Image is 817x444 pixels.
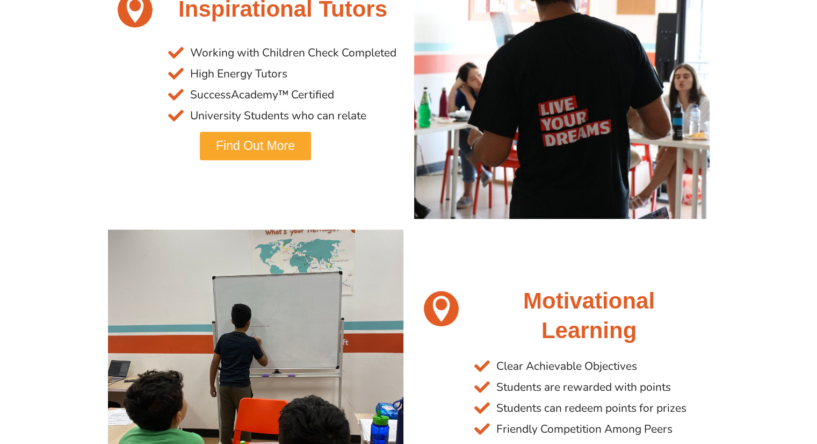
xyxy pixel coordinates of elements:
[638,323,817,444] iframe: Chat Widget
[494,419,673,440] span: Friendly Competition Among Peers
[187,105,366,126] span: University Students who can relate
[494,356,637,377] span: Clear Achievable Objectives
[187,42,396,63] span: Working with Children Check Completed
[216,140,295,152] span: Find Out More
[494,377,671,398] span: Students are rewarded with points
[200,132,311,160] a: Find Out More
[494,398,686,419] span: Students can redeem points for prizes
[187,63,287,84] span: High Energy Tutors
[474,287,704,345] h2: Motivational Learning
[187,84,334,105] span: SuccessAcademy™ Certified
